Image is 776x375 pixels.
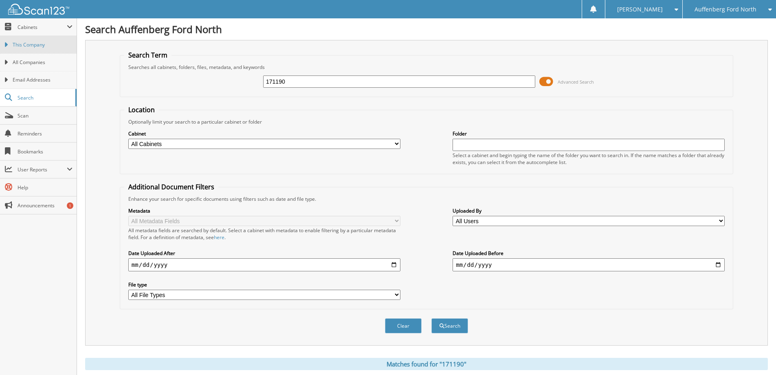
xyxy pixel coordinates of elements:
[695,7,756,12] span: Auffenberg Ford North
[85,22,768,36] h1: Search Auffenberg Ford North
[13,76,73,84] span: Email Addresses
[18,112,73,119] span: Scan
[13,41,73,49] span: This Company
[431,318,468,333] button: Search
[18,202,73,209] span: Announcements
[128,130,400,137] label: Cabinet
[453,250,725,257] label: Date Uploaded Before
[453,207,725,214] label: Uploaded By
[128,281,400,288] label: File type
[8,4,69,15] img: scan123-logo-white.svg
[18,94,71,101] span: Search
[18,166,67,173] span: User Reports
[18,184,73,191] span: Help
[617,7,663,12] span: [PERSON_NAME]
[453,152,725,166] div: Select a cabinet and begin typing the name of the folder you want to search in. If the name match...
[85,358,768,370] div: Matches found for "171190"
[124,195,729,202] div: Enhance your search for specific documents using filters such as date and file type.
[18,130,73,137] span: Reminders
[124,118,729,125] div: Optionally limit your search to a particular cabinet or folder
[453,258,725,271] input: end
[18,148,73,155] span: Bookmarks
[67,202,73,209] div: 1
[124,105,159,114] legend: Location
[13,59,73,66] span: All Companies
[124,182,218,191] legend: Additional Document Filters
[128,258,400,271] input: start
[453,130,725,137] label: Folder
[558,79,594,85] span: Advanced Search
[124,64,729,71] div: Searches all cabinets, folders, files, metadata, and keywords
[18,24,67,31] span: Cabinets
[385,318,422,333] button: Clear
[128,207,400,214] label: Metadata
[128,227,400,241] div: All metadata fields are searched by default. Select a cabinet with metadata to enable filtering b...
[214,234,224,241] a: here
[128,250,400,257] label: Date Uploaded After
[124,51,171,60] legend: Search Term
